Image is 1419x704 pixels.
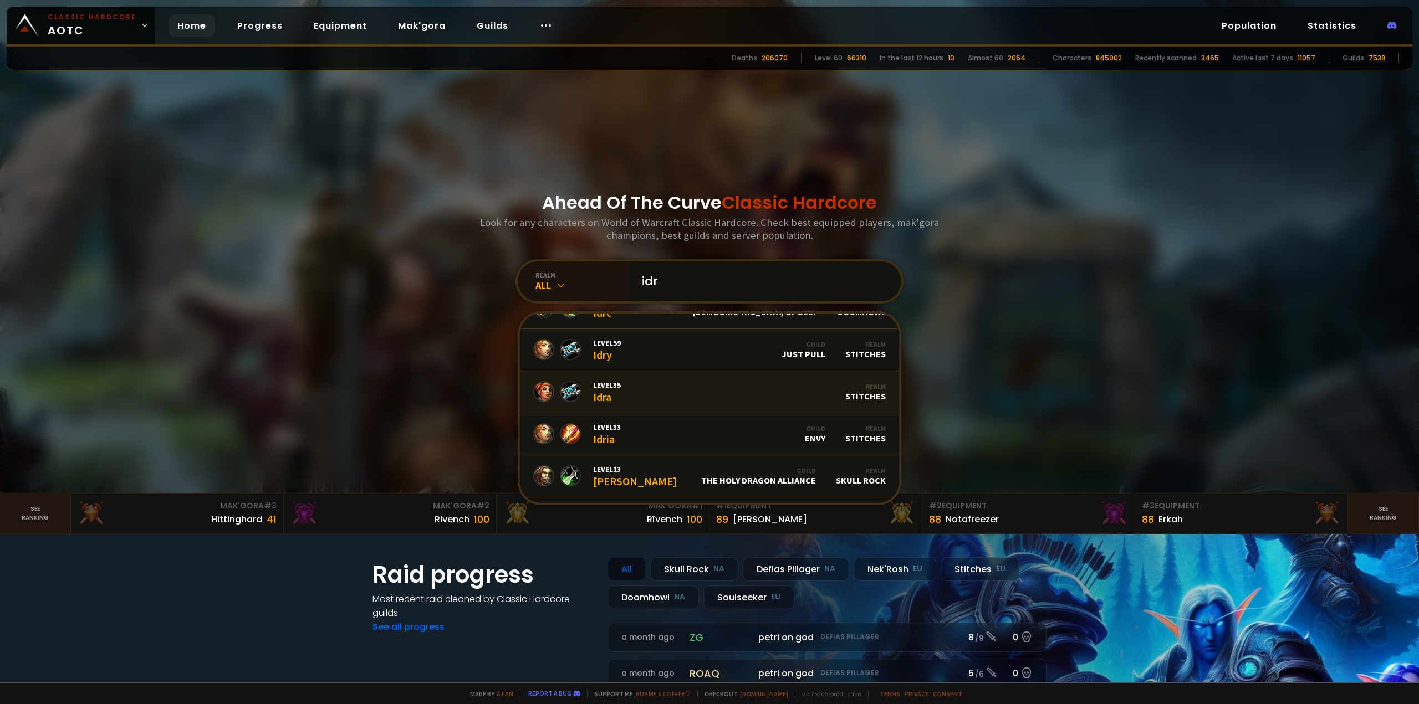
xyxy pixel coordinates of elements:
div: Guilds [1343,53,1364,63]
a: Report a bug [528,689,571,697]
span: Classic Hardcore [722,190,877,215]
small: NA [713,563,724,574]
span: Made by [463,690,513,698]
div: Realm [845,340,886,348]
a: #2Equipment88Notafreezer [922,494,1135,533]
small: NA [674,592,685,603]
div: Just Pull [782,340,825,359]
div: Active last 7 days [1232,53,1293,63]
a: a fan [497,690,513,698]
div: realm [535,271,629,279]
a: Progress [228,14,292,37]
span: Support me, [587,690,691,698]
div: Rivench [435,512,469,526]
small: EU [913,563,922,574]
div: 66310 [847,53,866,63]
div: Equipment [716,500,915,512]
span: Level 35 [593,380,621,390]
div: 2064 [1008,53,1025,63]
a: Level59IdryGuildJust PullRealmStitches [520,329,899,371]
div: Doomhowl [608,585,699,609]
span: Level 59 [593,338,621,348]
a: Mak'Gora#2Rivench100 [284,494,497,533]
div: Almost 60 [968,53,1003,63]
div: Nek'Rosh [854,557,936,581]
span: Level 13 [593,464,677,474]
div: 89 [716,512,728,527]
div: Recently scanned [1135,53,1197,63]
a: Mak'Gora#3Hittinghard41 [71,494,284,533]
a: Privacy [905,690,928,698]
a: a month agozgpetri on godDefias Pillager8 /90 [608,623,1047,652]
div: Level 60 [815,53,843,63]
h4: Most recent raid cleaned by Classic Hardcore guilds [372,592,594,620]
div: Stitches [845,340,886,359]
a: Guilds [468,14,517,37]
div: All [535,279,629,292]
small: EU [996,563,1005,574]
span: v. d752d5 - production [795,690,861,698]
a: Terms [880,690,900,698]
div: Erkah [1158,512,1183,526]
a: Level39IdrosGuildVenomRealmNek'Rosh [520,497,899,539]
div: 206070 [762,53,788,63]
div: Envy [805,424,825,444]
a: Buy me a coffee [636,690,691,698]
div: 41 [267,512,277,527]
span: # 2 [929,500,942,511]
h3: Look for any characters on World of Warcraft Classic Hardcore. Check best equipped players, mak'g... [476,216,943,241]
div: Hittinghard [211,512,262,526]
a: [DOMAIN_NAME] [740,690,788,698]
small: NA [824,563,835,574]
div: 88 [1142,512,1154,527]
div: Stitches [845,424,886,444]
div: Mak'Gora [503,500,702,512]
div: [PERSON_NAME] [733,512,807,526]
a: #3Equipment88Erkah [1135,494,1348,533]
div: Deaths [732,53,757,63]
a: See all progress [372,620,445,633]
div: Realm [836,466,886,475]
div: Notafreezer [946,512,999,526]
a: Mak'Gora#1Rîvench100 [497,494,709,533]
div: 100 [687,512,702,527]
div: Realm [845,382,886,390]
a: Level13[PERSON_NAME]GuildThe Holy Dragon AllianceRealmSkull Rock [520,455,899,497]
div: Rîvench [647,512,682,526]
a: Mak'gora [389,14,455,37]
a: Statistics [1299,14,1365,37]
div: Idra [593,380,621,404]
a: #1Equipment89[PERSON_NAME] [709,494,922,533]
div: Guild [782,340,825,348]
div: Soulseeker [703,585,794,609]
a: Level35IdraRealmStitches [520,371,899,413]
h1: Raid progress [372,557,594,592]
div: Stitches [941,557,1019,581]
span: Checkout [697,690,788,698]
div: 845902 [1096,53,1122,63]
span: # 3 [264,500,277,511]
div: 10 [948,53,954,63]
div: Guild [805,424,825,433]
small: EU [771,592,780,603]
div: Skull Rock [836,466,886,486]
a: Consent [933,690,962,698]
div: The Holy Dragon Alliance [701,466,816,486]
div: [PERSON_NAME] [593,464,677,488]
div: All [608,557,646,581]
a: Equipment [305,14,376,37]
small: Classic Hardcore [48,12,136,22]
div: 11057 [1298,53,1315,63]
h1: Ahead Of The Curve [542,189,877,216]
span: # 3 [1142,500,1155,511]
input: Search a character... [635,261,888,301]
div: Equipment [929,500,1128,512]
div: Equipment [1142,500,1341,512]
div: Characters [1053,53,1091,63]
div: Idry [593,338,621,362]
div: Skull Rock [650,557,738,581]
a: Seeranking [1348,494,1419,533]
span: Level 33 [593,422,621,432]
div: Defias Pillager [743,557,849,581]
span: # 1 [692,500,702,511]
